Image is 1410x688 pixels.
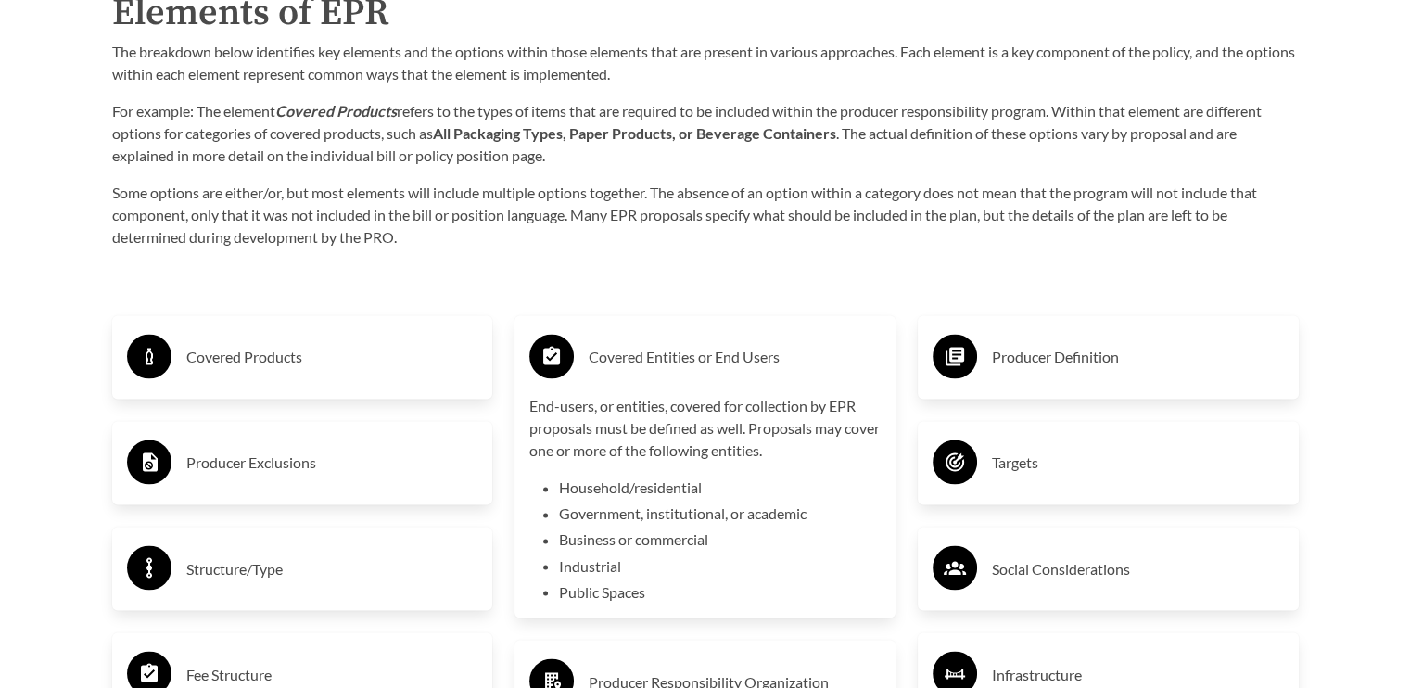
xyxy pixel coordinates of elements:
strong: Covered Products [275,102,397,120]
h3: Producer Definition [992,342,1284,372]
h3: Structure/Type [186,554,478,583]
strong: All Packaging Types, Paper Products, or Beverage Containers [433,124,836,142]
h3: Social Considerations [992,554,1284,583]
li: Household/residential [559,477,881,499]
li: Government, institutional, or academic [559,503,881,525]
p: Some options are either/or, but most elements will include multiple options together. The absence... [112,182,1299,248]
p: For example: The element refers to the types of items that are required to be included within the... [112,100,1299,167]
li: Public Spaces [559,580,881,603]
p: End-users, or entities, covered for collection by EPR proposals must be defined as well. Proposal... [529,395,881,462]
h3: Producer Exclusions [186,448,478,478]
h3: Covered Entities or End Users [589,342,881,372]
h3: Targets [992,448,1284,478]
li: Industrial [559,554,881,577]
p: The breakdown below identifies key elements and the options within those elements that are presen... [112,41,1299,85]
h3: Covered Products [186,342,478,372]
li: Business or commercial [559,529,881,551]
